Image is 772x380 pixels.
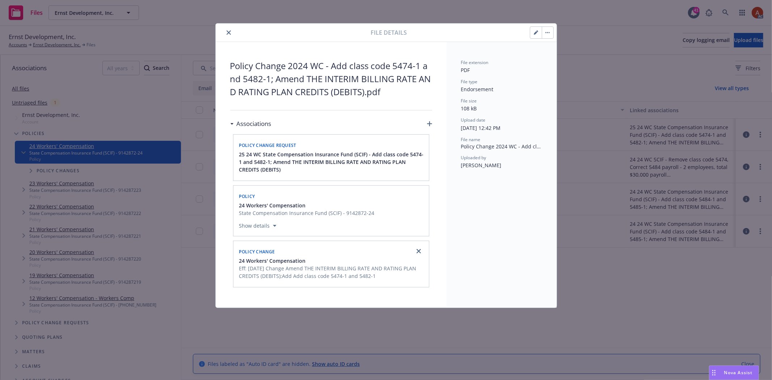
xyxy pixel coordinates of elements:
button: Show details [236,221,279,230]
span: Uploaded by [461,155,486,161]
span: 24 Workers' Compensation [239,202,306,209]
span: Policy Change 2024 WC - Add class code 5474-1 and 5482-1; Amend THE INTERIM BILLING RATE AND RATI... [461,143,542,150]
span: PDF [461,67,470,73]
div: Drag to move [709,366,718,380]
span: Endorsement [461,86,494,93]
span: [PERSON_NAME] [461,162,502,169]
button: Nova Assist [709,366,759,380]
span: File details [371,28,407,37]
button: close [224,28,233,37]
button: 25 24 WC State Compensation Insurance Fund (SCIF) - Add class code 5474-1 and 5482-1; Amend THE I... [239,151,425,173]
span: Policy change [239,249,275,255]
span: 24 Workers' Compensation [239,257,306,265]
span: State Compensation Insurance Fund (SCIF) - 9142872-24 [239,209,375,217]
a: close [414,247,423,256]
span: Policy change request [239,142,296,148]
span: [DATE] 12:42 PM [461,124,501,131]
span: Upload date [461,117,486,123]
span: Eff: [DATE] Change Amend THE INTERIM BILLING RATE AND RATING PLAN CREDITS (DEBITS);Add Add class ... [239,265,425,280]
span: Nova Assist [724,370,753,376]
button: 24 Workers' Compensation [239,202,375,209]
span: 108 kB [461,105,477,112]
div: Associations [230,119,271,128]
span: File size [461,98,477,104]
span: File name [461,136,481,143]
span: File extension [461,59,489,66]
span: Policy [239,193,255,199]
button: 24 Workers' Compensation [239,257,425,265]
span: Policy Change 2024 WC - Add class code 5474-1 and 5482-1; Amend THE INTERIM BILLING RATE AND RATI... [230,59,432,98]
span: File type [461,79,478,85]
h3: Associations [237,119,271,128]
